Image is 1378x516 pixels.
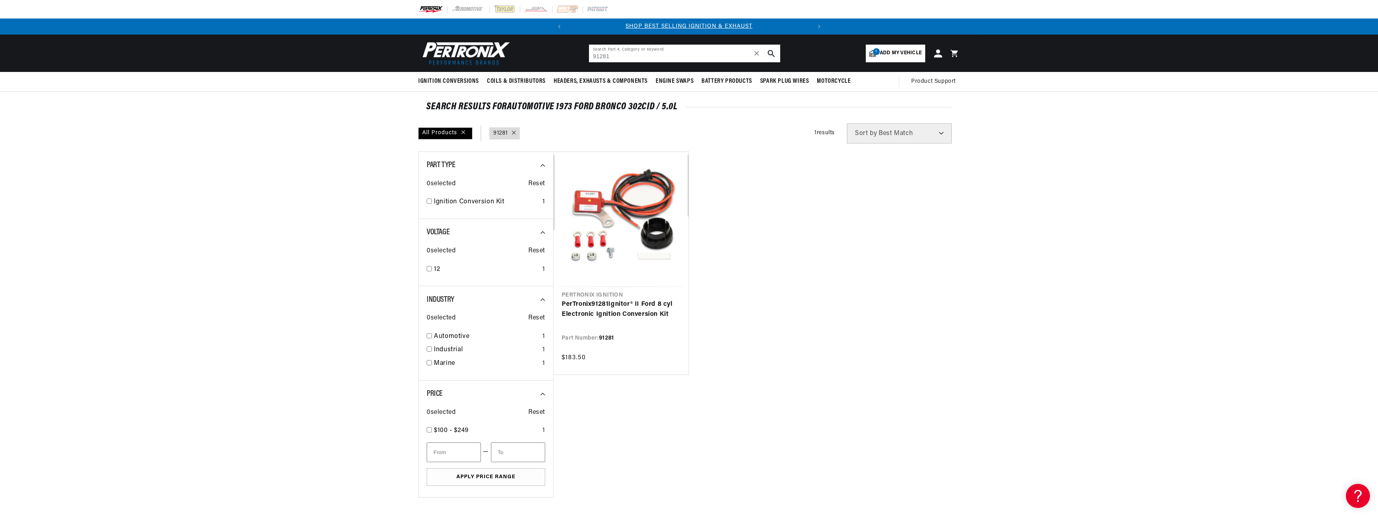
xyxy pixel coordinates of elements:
div: All Products [418,127,472,139]
div: SEARCH RESULTS FOR Automotive 1973 Ford Bronco 302cid / 5.0L [426,103,952,111]
span: Reset [528,246,545,256]
div: 1 [542,197,545,207]
span: Industry [427,296,454,304]
span: $100 - $249 [434,427,469,434]
button: Apply Price Range [427,468,545,486]
summary: Ignition Conversions [418,72,483,91]
span: Motorcycle [817,77,851,86]
a: Industrial [434,345,539,355]
summary: Engine Swaps [652,72,697,91]
span: Headers, Exhausts & Components [554,77,648,86]
span: Reset [528,407,545,418]
span: Part Type [427,161,455,169]
span: 0 selected [427,407,456,418]
span: 0 selected [427,179,456,189]
span: Battery Products [701,77,752,86]
a: 1Add my vehicle [866,45,925,62]
span: Engine Swaps [656,77,693,86]
a: 12 [434,264,539,275]
span: Price [427,390,443,398]
input: From [427,442,481,462]
div: 1 of 2 [567,22,811,31]
div: 1 [542,264,545,275]
div: 1 [542,345,545,355]
span: 0 selected [427,313,456,324]
a: Marine [434,358,539,369]
summary: Headers, Exhausts & Components [550,72,652,91]
summary: Battery Products [697,72,756,91]
span: — [483,447,489,457]
span: Reset [528,313,545,324]
span: Spark Plug Wires [760,77,809,86]
summary: Product Support [911,72,960,91]
summary: Spark Plug Wires [756,72,813,91]
slideshow-component: Translation missing: en.sections.announcements.announcement_bar [398,18,980,35]
span: 0 selected [427,246,456,256]
span: 1 [873,48,880,55]
a: 91281 [493,129,508,138]
img: Pertronix [418,39,511,67]
div: 1 [542,332,545,342]
span: Sort by [855,130,877,137]
span: Voltage [427,228,450,236]
button: Translation missing: en.sections.announcements.previous_announcement [551,18,567,35]
summary: Motorcycle [813,72,855,91]
a: PerTronix91281Ignitor® II Ford 8 cyl Electronic Ignition Conversion Kit [562,299,681,320]
span: Product Support [911,77,956,86]
div: 1 [542,426,545,436]
a: Ignition Conversion Kit [434,197,539,207]
span: Add my vehicle [880,49,922,57]
span: Ignition Conversions [418,77,479,86]
button: Translation missing: en.sections.announcements.next_announcement [811,18,827,35]
div: 1 [542,358,545,369]
div: Announcement [567,22,811,31]
a: Automotive [434,332,539,342]
span: Reset [528,179,545,189]
span: 1 results [814,130,835,136]
span: Coils & Distributors [487,77,546,86]
button: search button [763,45,780,62]
a: SHOP BEST SELLING IGNITION & EXHAUST [626,23,752,29]
select: Sort by [847,123,952,143]
summary: Coils & Distributors [483,72,550,91]
input: Search Part #, Category or Keyword [589,45,780,62]
input: To [491,442,545,462]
